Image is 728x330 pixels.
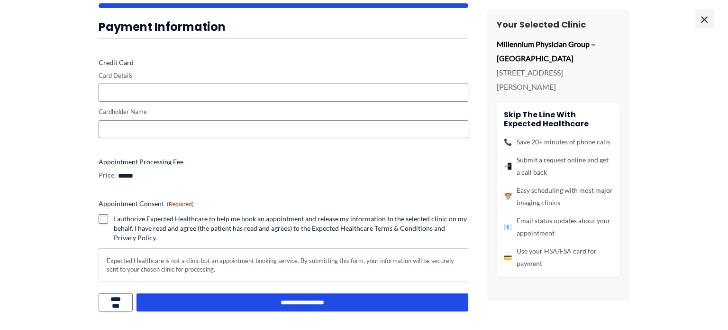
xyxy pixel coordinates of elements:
[504,245,613,270] li: Use your HSA/FSA card for payment
[504,154,613,179] li: Submit a request online and get a call back
[504,221,512,233] span: 📧
[504,215,613,239] li: Email status updates about your appointment
[497,37,620,65] p: Millennium Physician Group – [GEOGRAPHIC_DATA]
[504,160,512,172] span: 📲
[99,107,468,116] label: Cardholder Name
[105,89,462,97] iframe: Secure card payment input frame
[114,214,468,243] label: I authorize Expected Healthcare to help me book an appointment and release my information to the ...
[99,157,468,167] label: Appointment Processing Fee
[99,248,468,282] div: Expected Healthcare is not a clinic but an appointment booking service. By submitting this form, ...
[504,184,613,209] li: Easy scheduling with most major imaging clinics
[504,190,512,203] span: 📅
[497,66,620,94] p: [STREET_ADDRESS][PERSON_NAME]
[695,9,714,28] span: ×
[99,71,468,80] label: Card Details
[99,19,468,34] h3: Payment Information
[497,19,620,30] h3: Your Selected Clinic
[504,251,512,264] span: 💳
[99,199,194,208] legend: Appointment Consent
[504,110,613,128] h4: Skip the line with Expected Healthcare
[99,170,116,180] label: Price:
[167,200,194,207] span: (Required)
[504,136,512,148] span: 📞
[99,58,468,67] label: Credit Card
[504,136,613,148] li: Save 20+ minutes of phone calls
[118,172,185,180] input: Appointment Processing Fee Price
